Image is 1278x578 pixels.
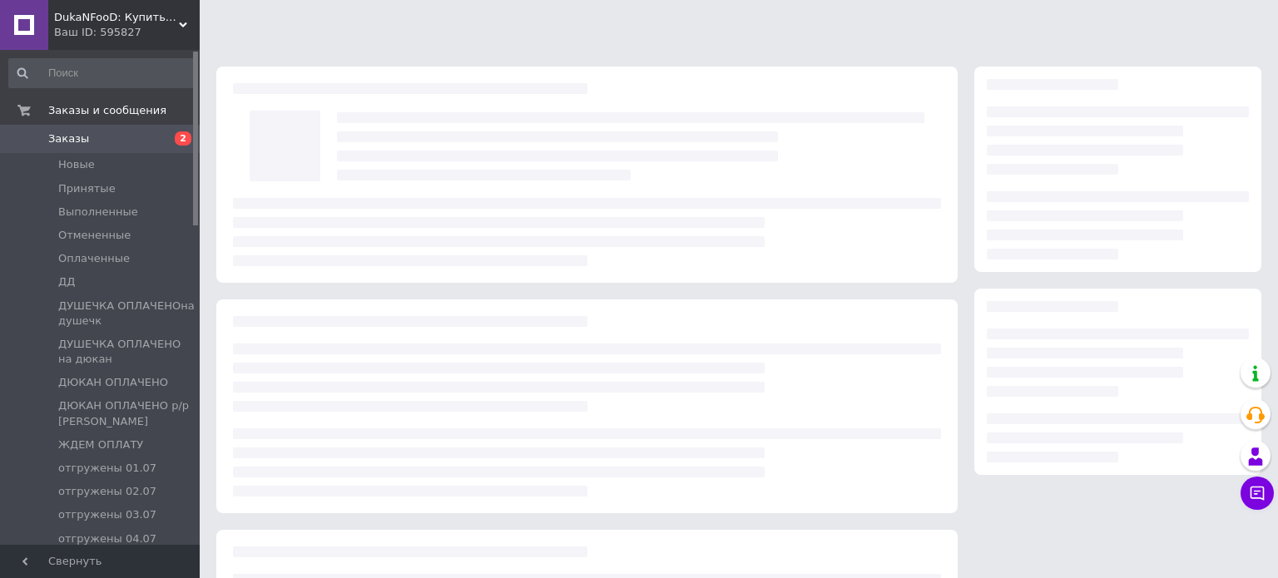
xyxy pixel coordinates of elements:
span: ДУШЕЧКА ОПЛАЧЕНОна душечк [58,299,195,329]
span: Принятые [58,181,116,196]
span: Отмененные [58,228,131,243]
input: Поиск [8,58,196,88]
div: Ваш ID: 595827 [54,25,200,40]
span: ДУШЕЧКА ОПЛАЧЕНО на дюкан [58,337,195,367]
span: отгружены 03.07 [58,507,156,522]
span: ДД [58,274,75,289]
span: отгружены 01.07 [58,461,156,476]
span: отгружены 02.07 [58,484,156,499]
span: DukaNFooD: Купить Низкокалорийные продукты, диабетического, спортивного Питания. Диета Дюкана. [54,10,179,25]
span: 2 [175,131,191,146]
span: ДЮКАН ОПЛАЧЕНО р/р [PERSON_NAME] [58,398,195,428]
span: Оплаченные [58,251,130,266]
button: Чат с покупателем [1241,477,1274,510]
span: Заказы и сообщения [48,103,166,118]
span: ЖДЕМ ОПЛАТУ [58,437,143,452]
span: отгружены 04.07 [58,531,156,546]
span: ДЮКАН ОПЛАЧЕНО [58,375,168,390]
span: Новые [58,157,95,172]
span: Выполненные [58,205,138,220]
span: Заказы [48,131,89,146]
